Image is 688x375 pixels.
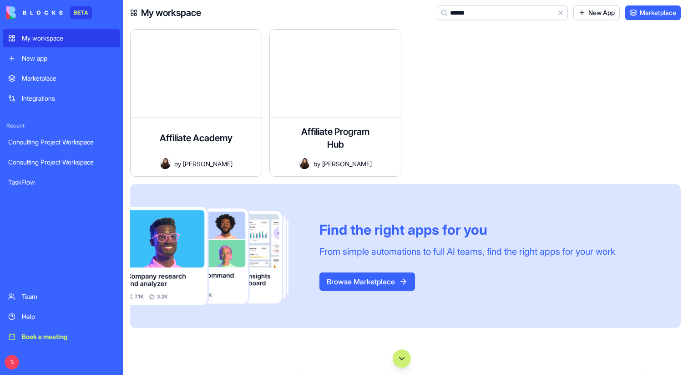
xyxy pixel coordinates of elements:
a: Consulting Project Workspace [3,153,120,171]
div: My workspace [22,34,115,43]
span: by [174,159,181,169]
button: Browse Marketplace [319,272,415,291]
div: Team [22,292,115,301]
a: Marketplace [625,5,681,20]
div: Integrations [22,94,115,103]
div: From simple automations to full AI teams, find the right apps for your work [319,245,615,258]
a: Consulting Project Workspace [3,133,120,151]
a: Affiliate Program HubAvatarby[PERSON_NAME] [269,29,401,177]
h4: My workspace [141,6,201,19]
img: Avatar [160,158,171,169]
a: New app [3,49,120,67]
button: Scroll to bottom [393,349,411,368]
div: Help [22,312,115,321]
a: Affiliate AcademyAvatarby[PERSON_NAME] [130,29,262,177]
a: Marketplace [3,69,120,87]
img: Avatar [299,158,310,169]
img: logo [6,6,63,19]
div: TaskFlow [8,178,115,187]
a: Team [3,288,120,306]
span: Recent [3,122,120,129]
a: Help [3,308,120,326]
a: Browse Marketplace [319,277,415,286]
a: TaskFlow [3,173,120,191]
h4: Affiliate Program Hub [299,125,372,151]
span: [PERSON_NAME] [183,159,233,169]
span: [PERSON_NAME] [322,159,372,169]
h4: Affiliate Academy [160,132,233,144]
div: Marketplace [22,74,115,83]
div: Consulting Project Workspace [8,158,115,167]
a: BETA [6,6,92,19]
a: Integrations [3,89,120,108]
div: New app [22,54,115,63]
div: BETA [70,6,92,19]
span: S [5,355,19,370]
div: Find the right apps for you [319,221,615,238]
span: by [314,159,320,169]
div: Book a meeting [22,332,115,341]
a: My workspace [3,29,120,47]
a: New App [573,5,620,20]
a: Book a meeting [3,328,120,346]
div: Consulting Project Workspace [8,138,115,147]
